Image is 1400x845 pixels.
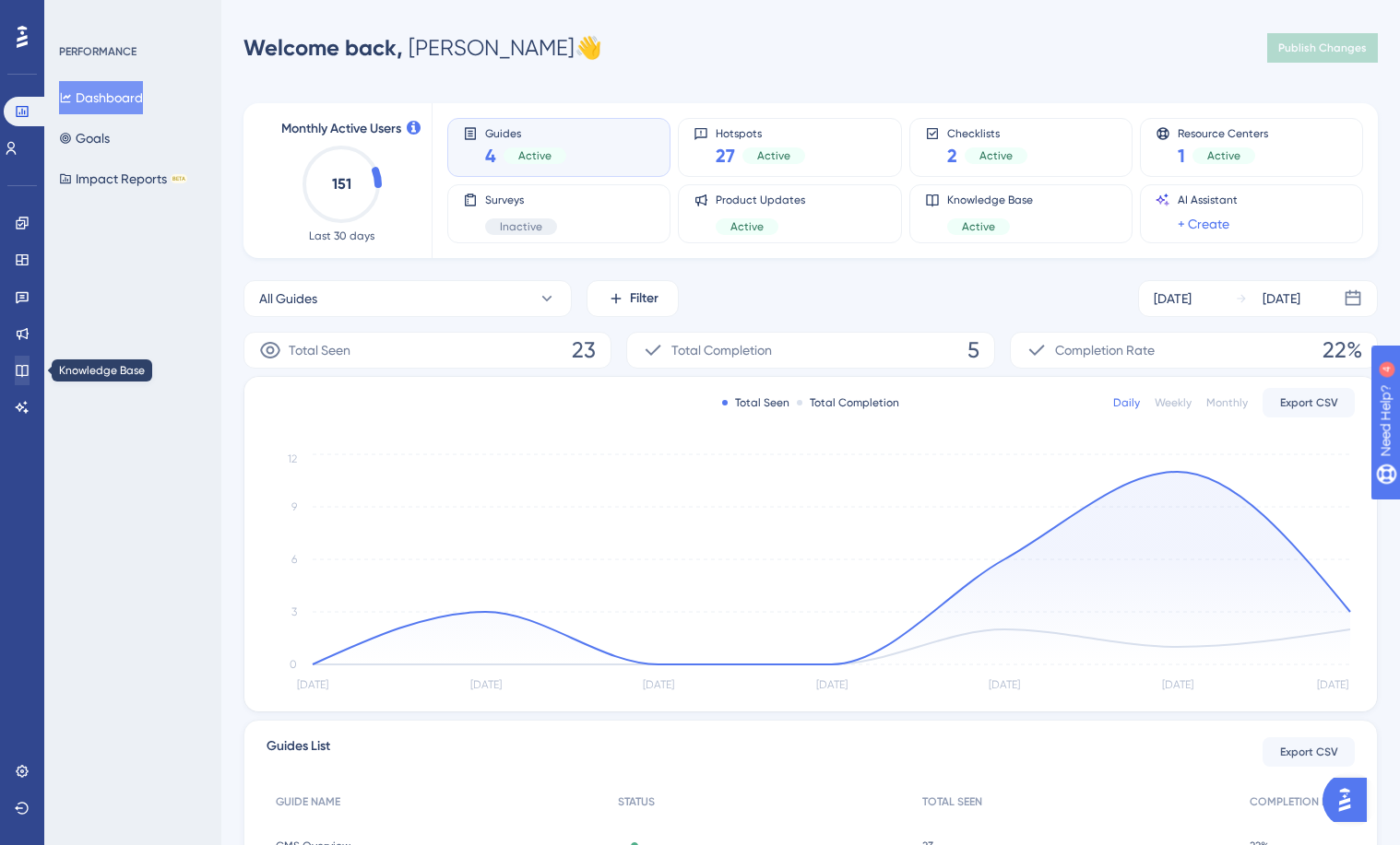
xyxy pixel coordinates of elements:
tspan: 3 [291,605,297,618]
span: Active [1207,148,1240,163]
span: 5 [967,335,979,365]
span: Filter [630,288,658,310]
div: Total Seen [722,395,789,410]
span: 23 [572,335,596,365]
button: Filter [587,280,679,317]
span: Active [962,219,995,234]
text: 151 [332,175,351,193]
div: [PERSON_NAME] 👋 [243,33,602,63]
tspan: [DATE] [1162,678,1193,691]
span: COMPLETION RATE [1250,794,1346,809]
div: [DATE] [1154,288,1192,310]
span: Total Completion [671,339,772,361]
tspan: [DATE] [643,678,674,691]
span: Total Seen [289,339,350,361]
div: [DATE] [1263,288,1300,310]
a: + Create [1178,213,1229,235]
tspan: 12 [288,452,297,465]
tspan: 9 [291,500,297,513]
span: Resource Centers [1178,126,1268,139]
div: PERFORMANCE [59,44,136,59]
tspan: [DATE] [470,678,502,691]
span: Completion Rate [1055,339,1155,361]
span: Checklists [947,126,1027,139]
span: 1 [1178,143,1185,169]
div: 4 [128,9,134,24]
button: Export CSV [1263,737,1355,767]
span: Surveys [485,193,557,207]
button: Impact ReportsBETA [59,162,187,195]
div: Monthly [1206,395,1248,410]
span: Hotspots [716,126,805,139]
span: Need Help? [43,5,115,27]
span: Export CSV [1280,745,1338,759]
span: 22% [1323,335,1362,365]
div: Daily [1113,395,1140,410]
tspan: 0 [290,658,297,671]
div: BETA [171,174,187,183]
iframe: UserGuiding AI Assistant Launcher [1323,772,1378,827]
button: Publish Changes [1267,33,1378,63]
button: Export CSV [1263,388,1355,417]
div: Weekly [1155,395,1192,410]
tspan: [DATE] [1317,678,1348,691]
tspan: 6 [291,553,297,566]
span: 2 [947,143,957,169]
span: Last 30 days [309,229,374,243]
span: Active [730,219,764,234]
div: Total Completion [797,395,899,410]
button: Goals [59,122,110,155]
span: All Guides [259,288,317,310]
span: Inactive [500,219,542,234]
span: 27 [716,143,735,169]
span: Welcome back, [243,34,403,61]
button: Dashboard [59,81,143,114]
span: Active [979,148,1013,163]
span: Publish Changes [1278,41,1367,55]
tspan: [DATE] [989,678,1020,691]
span: STATUS [618,794,655,809]
span: Export CSV [1280,395,1338,410]
span: TOTAL SEEN [922,794,982,809]
span: GUIDE NAME [276,794,340,809]
span: Guides [485,126,566,139]
span: Active [518,148,552,163]
span: AI Assistant [1178,193,1238,207]
tspan: [DATE] [816,678,848,691]
span: Guides List [267,735,330,769]
span: 4 [485,143,496,169]
tspan: [DATE] [297,678,328,691]
span: Active [757,148,790,163]
span: Product Updates [716,193,805,207]
button: All Guides [243,280,572,317]
span: Knowledge Base [947,193,1033,207]
span: Monthly Active Users [281,118,401,140]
